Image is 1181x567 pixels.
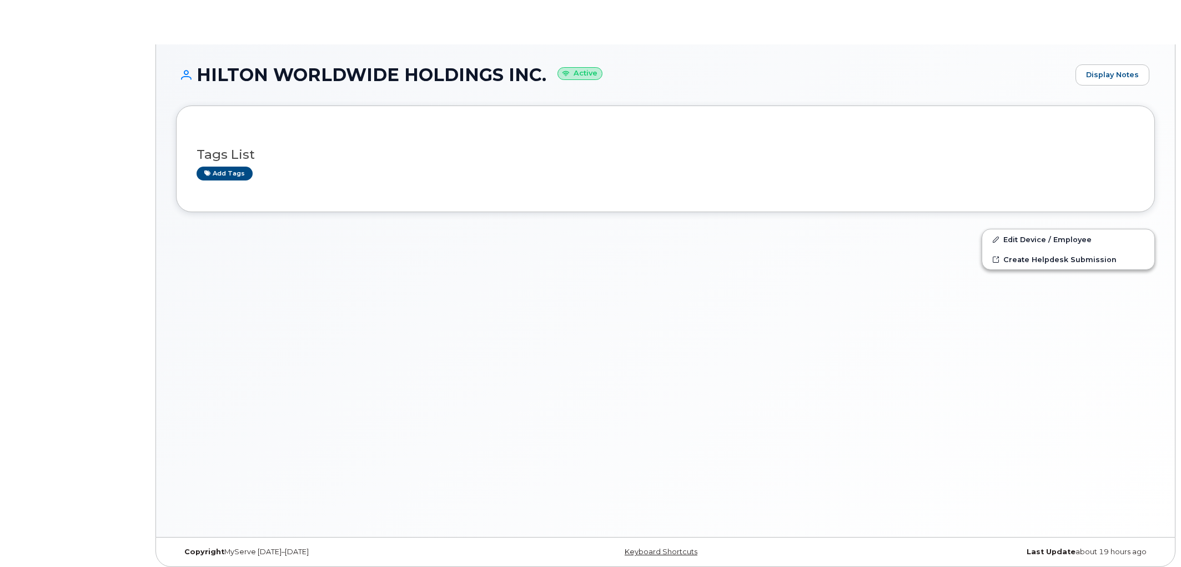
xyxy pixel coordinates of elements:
a: Keyboard Shortcuts [625,548,697,556]
h1: HILTON WORLDWIDE HOLDINGS INC. [176,65,1070,84]
a: Create Helpdesk Submission [982,249,1154,269]
a: Add tags [197,167,253,180]
a: Edit Device / Employee [982,229,1154,249]
strong: Last Update [1027,548,1076,556]
div: MyServe [DATE]–[DATE] [176,548,502,556]
div: about 19 hours ago [828,548,1155,556]
small: Active [557,67,602,80]
a: Display Notes [1076,64,1149,86]
h3: Tags List [197,148,1134,162]
strong: Copyright [184,548,224,556]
